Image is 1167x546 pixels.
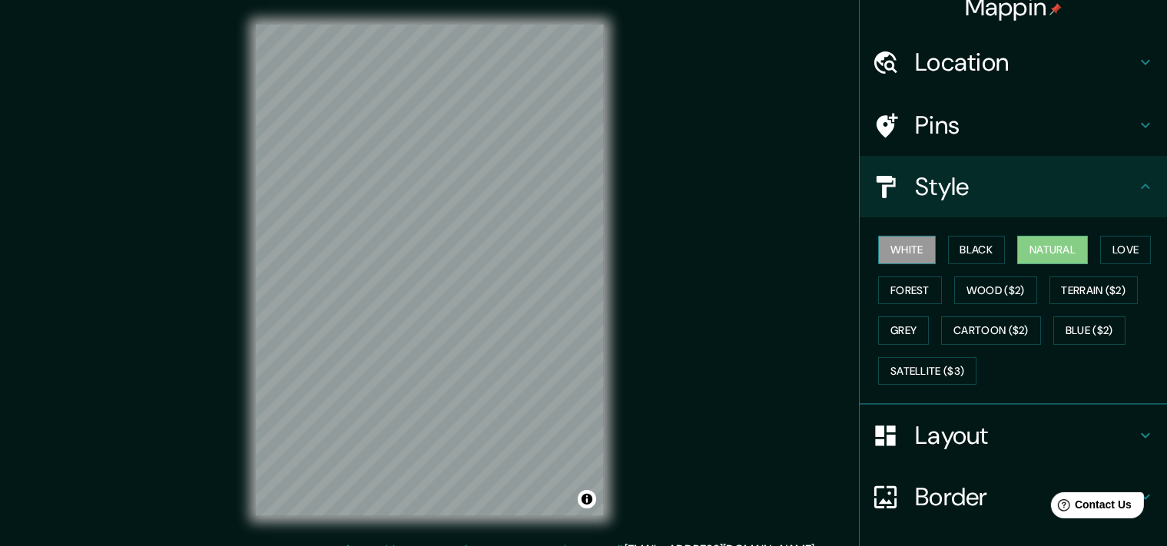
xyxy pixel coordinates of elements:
[860,94,1167,156] div: Pins
[915,420,1136,451] h4: Layout
[1053,316,1126,345] button: Blue ($2)
[878,357,976,386] button: Satellite ($3)
[915,47,1136,78] h4: Location
[878,316,929,345] button: Grey
[878,276,942,305] button: Forest
[860,405,1167,466] div: Layout
[1100,236,1151,264] button: Love
[954,276,1037,305] button: Wood ($2)
[1049,3,1062,15] img: pin-icon.png
[1049,276,1139,305] button: Terrain ($2)
[915,481,1136,512] h4: Border
[878,236,936,264] button: White
[941,316,1041,345] button: Cartoon ($2)
[915,171,1136,202] h4: Style
[915,110,1136,141] h4: Pins
[860,31,1167,93] div: Location
[860,156,1167,217] div: Style
[1017,236,1088,264] button: Natural
[256,25,604,516] canvas: Map
[578,490,596,508] button: Toggle attribution
[860,466,1167,528] div: Border
[1030,486,1150,529] iframe: Help widget launcher
[948,236,1006,264] button: Black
